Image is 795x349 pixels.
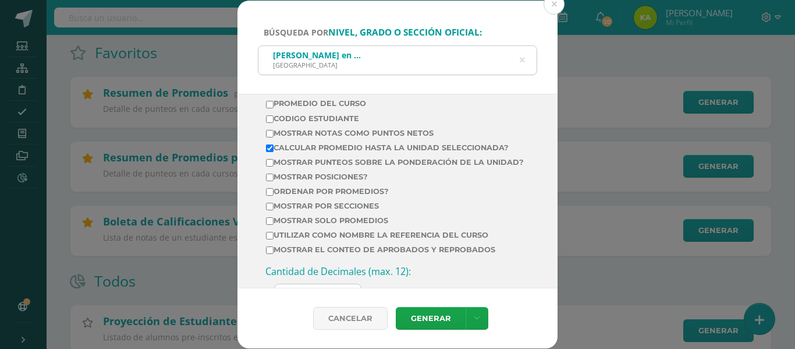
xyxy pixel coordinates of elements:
[266,188,274,196] input: Ordenar por promedios?
[266,143,524,152] label: Calcular promedio hasta la unidad seleccionada?
[266,202,524,210] label: Mostrar por secciones
[266,129,524,138] label: Mostrar Notas Como Puntos Netos
[273,50,363,61] div: [PERSON_NAME] en Ciencias y Letras
[266,99,524,108] label: Promedio del Curso
[266,231,524,239] label: Utilizar como nombre la referencia del curso
[266,217,274,225] input: Mostrar solo promedios
[266,174,274,181] input: Mostrar posiciones?
[266,232,274,239] input: Utilizar como nombre la referencia del curso
[266,130,274,138] input: Mostrar Notas Como Puntos Netos
[266,159,274,167] input: Mostrar punteos sobre la ponderación de la unidad?
[266,158,524,167] label: Mostrar punteos sobre la ponderación de la unidad?
[266,144,274,152] input: Calcular promedio hasta la unidad seleccionada?
[264,27,482,38] span: Búsqueda por
[266,216,524,225] label: Mostrar solo promedios
[266,101,274,108] input: Promedio del Curso
[396,307,466,330] a: Generar
[266,172,524,181] label: Mostrar posiciones?
[266,187,524,196] label: Ordenar por promedios?
[273,61,363,69] div: [GEOGRAPHIC_DATA]
[328,26,482,38] strong: nivel, grado o sección oficial:
[265,265,530,278] h3: Cantidad de Decimales (max. 12):
[313,307,388,330] div: Cancelar
[266,203,274,210] input: Mostrar por secciones
[266,115,274,123] input: Codigo Estudiante
[266,114,524,123] label: Codigo Estudiante
[266,246,274,254] input: Mostrar el conteo de Aprobados y Reprobados
[258,46,537,75] input: ej. Primero primaria, etc.
[266,245,524,254] label: Mostrar el conteo de Aprobados y Reprobados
